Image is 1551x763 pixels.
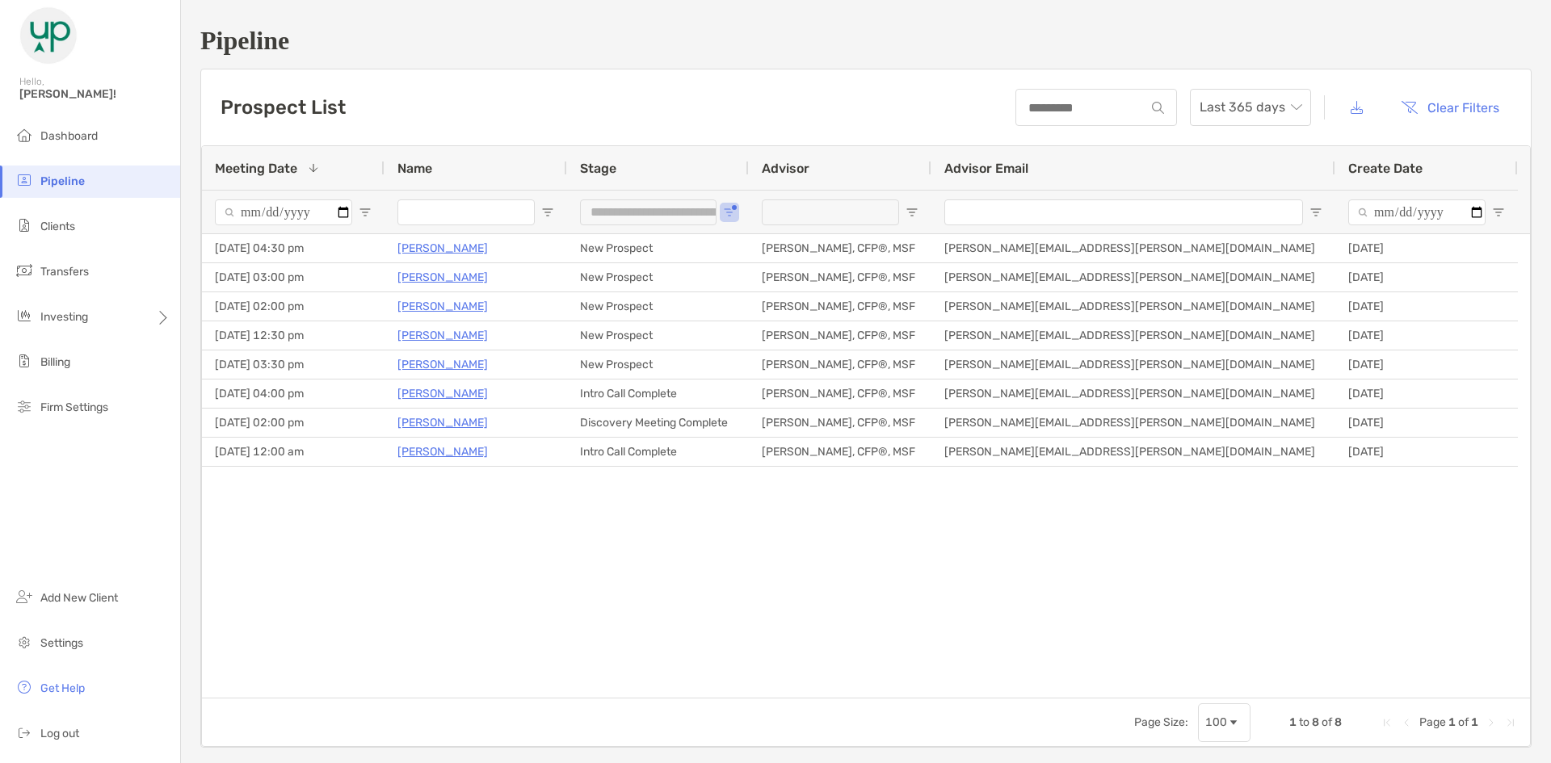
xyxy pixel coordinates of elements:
div: [DATE] 03:00 pm [202,263,385,291]
div: [PERSON_NAME][EMAIL_ADDRESS][PERSON_NAME][DOMAIN_NAME] [931,321,1335,350]
div: [DATE] 03:30 pm [202,350,385,379]
div: [PERSON_NAME][EMAIL_ADDRESS][PERSON_NAME][DOMAIN_NAME] [931,292,1335,321]
span: 1 [1448,715,1456,729]
div: [DATE] [1335,438,1518,466]
img: pipeline icon [15,170,34,190]
div: Last Page [1504,716,1517,729]
div: [DATE] 12:00 am [202,438,385,466]
div: [PERSON_NAME][EMAIL_ADDRESS][PERSON_NAME][DOMAIN_NAME] [931,234,1335,262]
div: New Prospect [567,263,749,291]
img: firm-settings icon [15,396,34,416]
div: [DATE] 02:00 pm [202,292,385,321]
div: [DATE] [1335,263,1518,291]
div: [PERSON_NAME][EMAIL_ADDRESS][PERSON_NAME][DOMAIN_NAME] [931,438,1335,466]
span: Transfers [40,265,89,279]
span: of [1458,715,1469,729]
span: Add New Client [40,591,118,605]
h3: Prospect List [221,96,346,119]
div: [DATE] [1335,292,1518,321]
span: Pipeline [40,174,85,188]
a: [PERSON_NAME] [397,325,488,346]
span: Stage [580,161,616,176]
span: Page [1419,715,1446,729]
span: Investing [40,310,88,324]
div: [PERSON_NAME], CFP®, MSF [749,234,931,262]
button: Clear Filters [1389,90,1511,125]
p: [PERSON_NAME] [397,296,488,317]
span: Create Date [1348,161,1423,176]
div: New Prospect [567,292,749,321]
div: [PERSON_NAME], CFP®, MSF [749,263,931,291]
div: [DATE] [1335,350,1518,379]
span: 8 [1335,715,1342,729]
div: [DATE] [1335,409,1518,437]
img: add_new_client icon [15,587,34,606]
div: Previous Page [1400,716,1413,729]
div: First Page [1381,716,1393,729]
h1: Pipeline [200,26,1532,56]
div: Next Page [1485,716,1498,729]
input: Advisor Email Filter Input [944,199,1303,225]
span: Clients [40,220,75,233]
span: Advisor Email [944,161,1028,176]
span: 1 [1289,715,1297,729]
div: [DATE] 12:30 pm [202,321,385,350]
div: Page Size: [1134,715,1188,729]
span: Get Help [40,681,85,695]
div: Intro Call Complete [567,438,749,466]
div: [PERSON_NAME], CFP®, MSF [749,409,931,437]
div: New Prospect [567,321,749,350]
span: Dashboard [40,129,98,143]
input: Name Filter Input [397,199,535,225]
span: Advisor [762,161,809,176]
img: logout icon [15,723,34,742]
div: [PERSON_NAME], CFP®, MSF [749,379,931,408]
div: Intro Call Complete [567,379,749,408]
div: [PERSON_NAME], CFP®, MSF [749,292,931,321]
div: [PERSON_NAME][EMAIL_ADDRESS][PERSON_NAME][DOMAIN_NAME] [931,350,1335,379]
div: [PERSON_NAME][EMAIL_ADDRESS][PERSON_NAME][DOMAIN_NAME] [931,379,1335,408]
input: Meeting Date Filter Input [215,199,352,225]
div: [PERSON_NAME], CFP®, MSF [749,438,931,466]
div: [DATE] [1335,234,1518,262]
div: [PERSON_NAME][EMAIL_ADDRESS][PERSON_NAME][DOMAIN_NAME] [931,409,1335,437]
a: [PERSON_NAME] [397,413,488,433]
a: [PERSON_NAME] [397,384,488,404]
div: New Prospect [567,234,749,262]
img: settings icon [15,632,34,652]
img: billing icon [15,351,34,371]
span: Last 365 days [1200,90,1301,125]
div: [DATE] 02:00 pm [202,409,385,437]
div: [DATE] [1335,379,1518,408]
a: [PERSON_NAME] [397,238,488,258]
span: [PERSON_NAME]! [19,87,170,101]
img: input icon [1152,102,1164,114]
button: Open Filter Menu [541,206,554,219]
span: of [1322,715,1332,729]
span: 8 [1312,715,1319,729]
img: clients icon [15,216,34,235]
div: [PERSON_NAME][EMAIL_ADDRESS][PERSON_NAME][DOMAIN_NAME] [931,263,1335,291]
img: transfers icon [15,261,34,280]
div: [PERSON_NAME], CFP®, MSF [749,321,931,350]
input: Create Date Filter Input [1348,199,1486,225]
button: Open Filter Menu [723,206,736,219]
a: [PERSON_NAME] [397,354,488,375]
button: Open Filter Menu [1309,206,1322,219]
a: [PERSON_NAME] [397,267,488,287]
span: Firm Settings [40,400,108,414]
img: Zoe Logo [19,6,78,65]
span: Log out [40,727,79,740]
div: [DATE] 04:30 pm [202,234,385,262]
img: investing icon [15,306,34,325]
div: [DATE] 04:00 pm [202,379,385,408]
img: dashboard icon [15,125,34,145]
div: [DATE] [1335,321,1518,350]
button: Open Filter Menu [359,206,372,219]
span: to [1299,715,1309,729]
span: Name [397,161,432,176]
